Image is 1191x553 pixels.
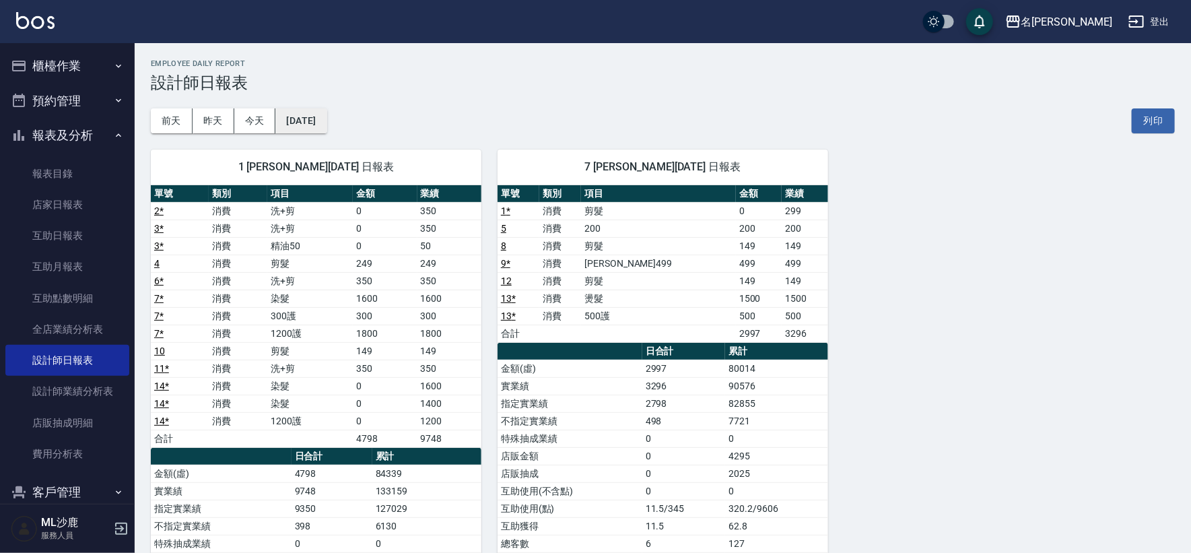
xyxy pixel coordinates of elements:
td: 消費 [209,307,267,325]
td: 1200護 [267,325,353,342]
td: 消費 [539,220,581,237]
button: [DATE] [275,108,327,133]
td: 149 [736,237,782,255]
h3: 設計師日報表 [151,73,1175,92]
td: 6130 [372,517,481,535]
th: 日合計 [292,448,372,465]
td: 剪髮 [267,255,353,272]
td: 洗+剪 [267,220,353,237]
td: 62.8 [725,517,828,535]
button: 客戶管理 [5,475,129,510]
td: 金額(虛) [151,465,292,482]
td: 3296 [642,377,726,395]
td: 350 [353,360,417,377]
h2: Employee Daily Report [151,59,1175,68]
td: 1400 [417,395,481,412]
td: 300 [417,307,481,325]
td: 實業績 [498,377,642,395]
td: 82855 [725,395,828,412]
td: 剪髮 [267,342,353,360]
td: 80014 [725,360,828,377]
td: 11.5 [642,517,726,535]
td: 合計 [151,430,209,447]
td: 149 [353,342,417,360]
td: 350 [417,272,481,290]
td: 消費 [209,220,267,237]
td: 7721 [725,412,828,430]
td: 0 [725,482,828,500]
td: 染髮 [267,290,353,307]
td: 1200 [417,412,481,430]
th: 項目 [267,185,353,203]
td: 消費 [209,272,267,290]
td: 0 [353,237,417,255]
td: 0 [292,535,372,552]
span: 1 [PERSON_NAME][DATE] 日報表 [167,160,465,174]
a: 互助點數明細 [5,283,129,314]
td: 1800 [353,325,417,342]
td: 0 [642,465,726,482]
td: 染髮 [267,377,353,395]
td: 燙髮 [581,290,736,307]
td: 200 [782,220,828,237]
button: 報表及分析 [5,118,129,153]
td: 11.5/345 [642,500,726,517]
td: 金額(虛) [498,360,642,377]
td: 149 [417,342,481,360]
td: 500護 [581,307,736,325]
td: 398 [292,517,372,535]
img: Logo [16,12,55,29]
td: 320.2/9606 [725,500,828,517]
td: 2798 [642,395,726,412]
button: 今天 [234,108,276,133]
td: 消費 [539,272,581,290]
td: 1800 [417,325,481,342]
td: 149 [736,272,782,290]
td: 498 [642,412,726,430]
button: 昨天 [193,108,234,133]
td: 2025 [725,465,828,482]
td: 1600 [353,290,417,307]
button: 列印 [1132,108,1175,133]
td: 50 [417,237,481,255]
a: 店家日報表 [5,189,129,220]
td: 指定實業績 [498,395,642,412]
button: 登出 [1123,9,1175,34]
th: 金額 [353,185,417,203]
td: 350 [417,360,481,377]
button: 名[PERSON_NAME] [1000,8,1118,36]
td: 300護 [267,307,353,325]
th: 單號 [498,185,539,203]
td: 2997 [642,360,726,377]
td: 350 [417,220,481,237]
td: 消費 [209,237,267,255]
td: 消費 [209,202,267,220]
a: 互助月報表 [5,251,129,282]
td: 350 [417,202,481,220]
td: 特殊抽成業績 [151,535,292,552]
button: save [966,8,993,35]
td: 4295 [725,447,828,465]
td: 0 [353,202,417,220]
th: 單號 [151,185,209,203]
td: 149 [782,237,828,255]
td: 消費 [209,377,267,395]
td: 精油50 [267,237,353,255]
span: 7 [PERSON_NAME][DATE] 日報表 [514,160,812,174]
td: 249 [417,255,481,272]
td: 消費 [539,255,581,272]
td: 消費 [539,307,581,325]
td: 店販抽成 [498,465,642,482]
td: 不指定實業績 [498,412,642,430]
a: 全店業績分析表 [5,314,129,345]
td: 0 [736,202,782,220]
td: [PERSON_NAME]499 [581,255,736,272]
button: 前天 [151,108,193,133]
td: 消費 [209,360,267,377]
td: 指定實業績 [151,500,292,517]
td: 1500 [736,290,782,307]
td: 499 [782,255,828,272]
td: 6 [642,535,726,552]
div: 名[PERSON_NAME] [1021,13,1112,30]
table: a dense table [151,185,481,448]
